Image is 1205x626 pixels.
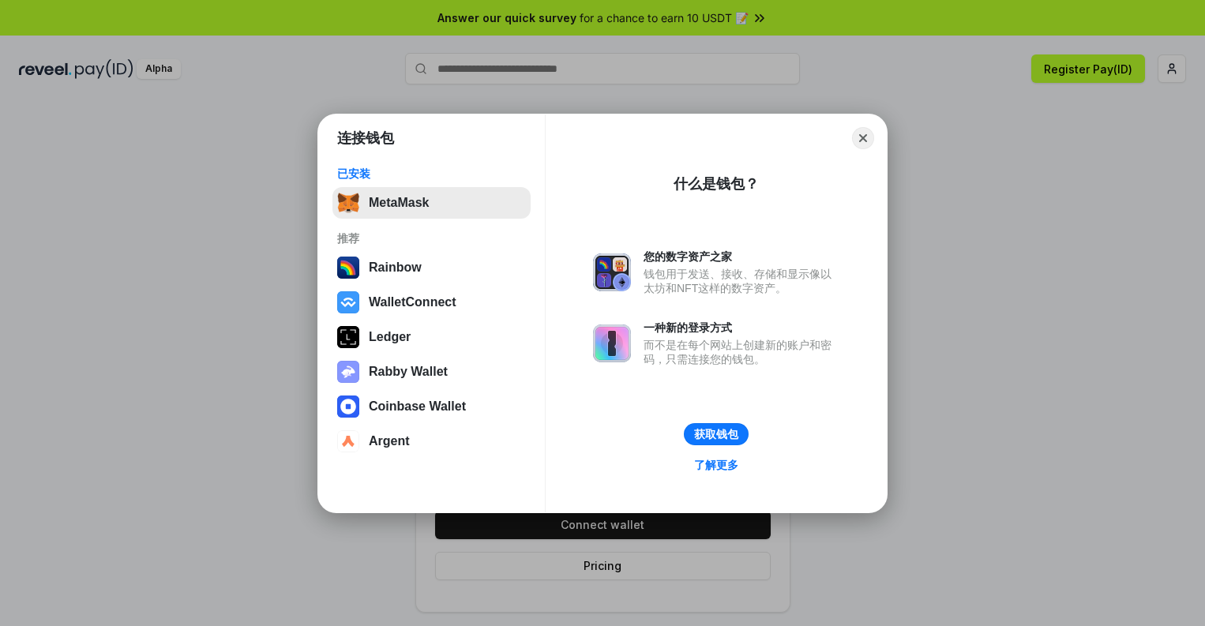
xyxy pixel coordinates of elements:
img: svg+xml,%3Csvg%20xmlns%3D%22http%3A%2F%2Fwww.w3.org%2F2000%2Fsvg%22%20width%3D%2228%22%20height%3... [337,326,359,348]
img: svg+xml,%3Csvg%20width%3D%2228%22%20height%3D%2228%22%20viewBox%3D%220%200%2028%2028%22%20fill%3D... [337,430,359,452]
button: Rabby Wallet [332,356,531,388]
div: 而不是在每个网站上创建新的账户和密码，只需连接您的钱包。 [644,338,839,366]
div: 钱包用于发送、接收、存储和显示像以太坊和NFT这样的数字资产。 [644,267,839,295]
img: svg+xml,%3Csvg%20width%3D%2228%22%20height%3D%2228%22%20viewBox%3D%220%200%2028%2028%22%20fill%3D... [337,291,359,313]
button: MetaMask [332,187,531,219]
div: Rainbow [369,261,422,275]
img: svg+xml,%3Csvg%20width%3D%2228%22%20height%3D%2228%22%20viewBox%3D%220%200%2028%2028%22%20fill%3D... [337,395,359,418]
button: Coinbase Wallet [332,391,531,422]
div: 获取钱包 [694,427,738,441]
div: 推荐 [337,231,526,246]
div: Rabby Wallet [369,365,448,379]
button: Ledger [332,321,531,353]
img: svg+xml,%3Csvg%20width%3D%22120%22%20height%3D%22120%22%20viewBox%3D%220%200%20120%20120%22%20fil... [337,257,359,279]
button: WalletConnect [332,287,531,318]
img: svg+xml,%3Csvg%20xmlns%3D%22http%3A%2F%2Fwww.w3.org%2F2000%2Fsvg%22%20fill%3D%22none%22%20viewBox... [337,361,359,383]
div: 您的数字资产之家 [644,249,839,264]
div: 什么是钱包？ [674,174,759,193]
h1: 连接钱包 [337,129,394,148]
div: 已安装 [337,167,526,181]
div: WalletConnect [369,295,456,309]
button: Close [852,127,874,149]
div: 了解更多 [694,458,738,472]
img: svg+xml,%3Csvg%20fill%3D%22none%22%20height%3D%2233%22%20viewBox%3D%220%200%2035%2033%22%20width%... [337,192,359,214]
div: 一种新的登录方式 [644,320,839,335]
div: MetaMask [369,196,429,210]
img: svg+xml,%3Csvg%20xmlns%3D%22http%3A%2F%2Fwww.w3.org%2F2000%2Fsvg%22%20fill%3D%22none%22%20viewBox... [593,253,631,291]
img: svg+xml,%3Csvg%20xmlns%3D%22http%3A%2F%2Fwww.w3.org%2F2000%2Fsvg%22%20fill%3D%22none%22%20viewBox... [593,324,631,362]
div: Coinbase Wallet [369,399,466,414]
button: 获取钱包 [684,423,749,445]
div: Argent [369,434,410,448]
a: 了解更多 [685,455,748,475]
button: Argent [332,425,531,457]
div: Ledger [369,330,411,344]
button: Rainbow [332,252,531,283]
